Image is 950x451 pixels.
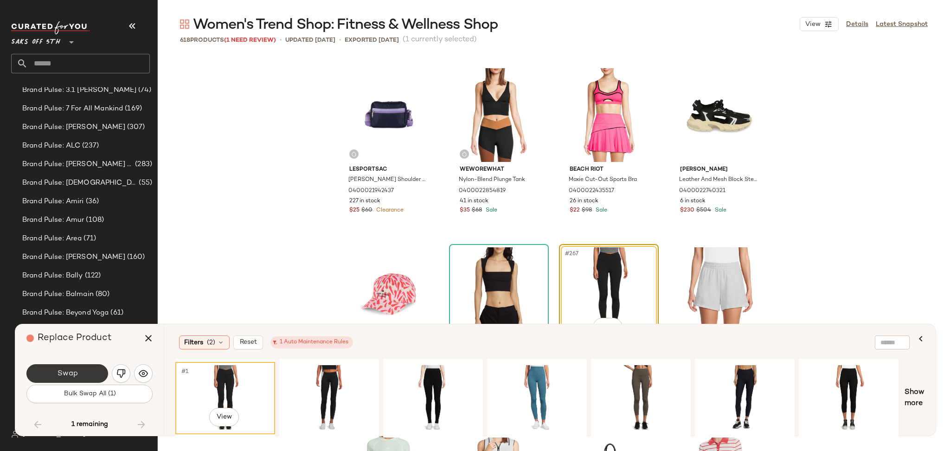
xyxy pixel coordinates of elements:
[275,338,348,347] div: 1 Auto Maintenance Rules
[22,215,84,225] span: Brand Pulse: Amur
[22,252,125,263] span: Brand Pulse: [PERSON_NAME]
[11,32,60,48] span: Saks OFF 5TH
[11,21,90,34] img: cfy_white_logo.C9jOOHJF.svg
[94,289,110,300] span: (80)
[679,176,757,184] span: Leather And Mesh Block Stepper Sneakers
[459,176,525,184] span: Nylon-Blend Plunge Tank
[139,369,148,378] img: svg%3e
[282,365,376,431] img: 0400022239916_BLACKRAIN
[22,103,123,114] span: Brand Pulse: 7 For All Mankind
[22,85,136,96] span: Brand Pulse: 3.1 [PERSON_NAME]
[348,187,394,195] span: 0400021942437
[570,166,648,174] span: Beach Riot
[680,206,694,215] span: $230
[80,141,99,151] span: (237)
[38,333,112,343] span: Replace Product
[600,323,616,331] span: View
[460,197,488,206] span: 41 in stock
[22,233,82,244] span: Brand Pulse: Area
[570,197,598,206] span: 26 in stock
[216,413,231,421] span: View
[490,365,584,431] img: 0400021554543_LAKE
[905,387,924,409] span: Show more
[224,37,276,44] span: (1 Need Review)
[82,233,96,244] span: (71)
[876,19,928,29] a: Latest Snapshot
[349,206,359,215] span: $25
[472,206,482,215] span: $68
[460,206,470,215] span: $35
[562,68,655,162] img: 0400022435517_PINK
[123,103,142,114] span: (169)
[207,338,215,348] span: (2)
[71,420,108,429] span: 1 remaining
[562,247,655,341] img: 0400021856916_BLACK
[342,68,435,162] img: 0400021942437_NAVYLAVENDER
[361,206,372,215] span: $60
[452,68,546,162] img: 0400022854819_BLACK
[570,206,580,215] span: $22
[582,206,592,215] span: $98
[713,207,726,213] span: Sale
[22,289,94,300] span: Brand Pulse: Balmain
[594,365,687,431] img: 0400021662874_TITANIUM
[680,197,706,206] span: 6 in stock
[802,365,895,431] img: 0400020906204_BLACK
[280,35,282,45] span: •
[22,196,84,207] span: Brand Pulse: Amiri
[57,369,77,378] span: Swap
[593,318,623,336] button: View
[22,141,80,151] span: Brand Pulse: ALC
[339,35,341,45] span: •
[696,206,711,215] span: $504
[125,122,145,133] span: (307)
[26,364,108,383] button: Swap
[84,196,99,207] span: (36)
[403,34,477,45] span: (1 currently selected)
[233,335,263,349] button: Reset
[460,166,538,174] span: WeWoreWhat
[193,16,498,34] span: Women's Trend Shop: Fitness & Wellness Shop
[349,197,380,206] span: 227 in stock
[374,207,404,213] span: Clearance
[239,339,257,346] span: Reset
[180,19,189,29] img: svg%3e
[184,338,203,348] span: Filters
[125,252,145,263] span: (160)
[348,176,427,184] span: [PERSON_NAME] Shoulder Bag
[83,271,101,281] span: (122)
[459,187,506,195] span: 0400022854819
[349,166,428,174] span: LeSportsac
[26,385,153,403] button: Bulk Swap All (1)
[109,308,123,318] span: (61)
[673,68,766,162] img: 0400022740321_BLACK
[679,187,725,195] span: 0400022740321
[342,247,435,341] img: 0400022793249_HOTPEPPER
[345,36,399,45] p: Exported [DATE]
[22,308,109,318] span: Brand Pulse: Beyond Yoga
[569,187,614,195] span: 0400022435517
[116,369,126,378] img: svg%3e
[22,178,137,188] span: Brand Pulse: [DEMOGRAPHIC_DATA]
[22,271,83,281] span: Brand Pulse: Bally
[180,367,190,376] span: #1
[698,365,791,431] img: 0400021233932_JETBLACK
[180,36,276,45] div: Products
[484,207,497,213] span: Sale
[84,215,104,225] span: (108)
[846,19,868,29] a: Details
[133,159,152,170] span: (283)
[179,365,272,431] img: 0400021856916_BLACK
[22,159,133,170] span: Brand Pulse: [PERSON_NAME] + [PERSON_NAME]
[594,207,607,213] span: Sale
[386,365,480,431] img: 0400017372305_BLACK
[462,151,467,157] img: svg%3e
[11,431,19,438] img: svg%3e
[680,166,758,174] span: [PERSON_NAME]
[564,249,580,258] span: #267
[452,247,546,341] img: 0400021540432_BLACK
[285,36,335,45] p: updated [DATE]
[569,176,637,184] span: Moxie Cut-Out Sports Bra
[673,247,766,341] img: 0400022675712_OPTIC
[22,122,125,133] span: Brand Pulse: [PERSON_NAME]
